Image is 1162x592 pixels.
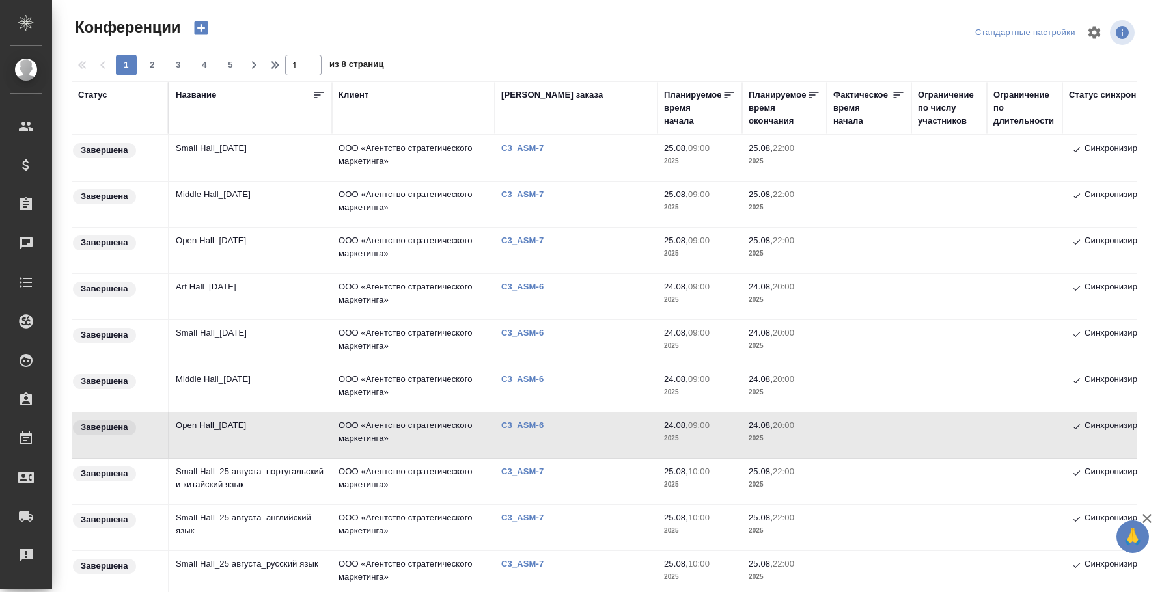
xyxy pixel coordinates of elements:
p: Завершена [81,190,128,203]
p: 2025 [749,386,820,399]
a: C3_ASM-7 [501,466,553,476]
p: 2025 [664,155,736,168]
p: C3_ASM-6 [501,374,553,384]
p: 09:00 [688,282,710,291]
td: ООО «Агентство стратегического маркетинга» [332,505,495,550]
p: Завершена [81,559,128,572]
p: 2025 [749,293,820,306]
p: 24.08, [664,328,688,338]
p: 24.08, [749,374,773,384]
td: Open Hall_[DATE] [169,228,332,273]
span: 5 [220,59,241,72]
button: 5 [220,55,241,75]
p: 25.08, [664,559,688,569]
p: 09:00 [688,328,710,338]
span: Конференции [72,17,180,38]
p: Завершена [81,329,128,342]
button: 🙏 [1116,520,1149,553]
p: Завершена [81,513,128,526]
p: 24.08, [664,282,688,291]
p: Синхронизировано [1085,234,1161,250]
p: 22:00 [773,513,794,522]
a: C3_ASM-6 [501,328,553,338]
div: [PERSON_NAME] заказа [501,88,603,101]
div: Ограничение по длительности [993,88,1056,128]
p: 2025 [664,247,736,260]
p: 25.08, [749,466,773,476]
span: 3 [168,59,189,72]
p: 25.08, [749,235,773,245]
p: 20:00 [773,374,794,384]
p: 09:00 [688,420,710,430]
p: Синхронизировано [1085,373,1161,388]
td: ООО «Агентство стратегического маркетинга» [332,182,495,227]
p: Синхронизировано [1085,465,1161,481]
a: C3_ASM-7 [501,143,553,153]
td: ООО «Агентство стратегического маркетинга» [332,228,495,273]
p: Синхронизировано [1085,419,1161,435]
p: Завершена [81,144,128,157]
td: Small Hall_[DATE] [169,135,332,181]
button: 4 [194,55,215,75]
p: C3_ASM-7 [501,559,553,569]
p: 2025 [664,432,736,445]
p: Завершена [81,467,128,480]
p: 20:00 [773,282,794,291]
a: C3_ASM-6 [501,282,553,291]
p: 09:00 [688,374,710,384]
p: C3_ASM-6 [501,420,553,430]
p: 2025 [749,571,820,584]
td: Small Hall_[DATE] [169,320,332,366]
p: 2025 [664,524,736,537]
div: split button [972,23,1079,43]
td: Middle Hall_[DATE] [169,182,332,227]
div: Планируемое время начала [664,88,723,128]
p: 10:00 [688,559,710,569]
div: Ограничение по числу участников [918,88,980,128]
p: Синхронизировано [1085,558,1161,573]
p: 2025 [749,340,820,353]
td: ООО «Агентство стратегического маркетинга» [332,274,495,319]
p: 2025 [664,340,736,353]
p: Синхронизировано [1085,280,1161,296]
div: Клиент [339,88,368,101]
p: 2025 [664,478,736,491]
p: 2025 [749,201,820,214]
p: C3_ASM-7 [501,513,553,522]
p: Завершена [81,236,128,249]
p: 25.08, [749,189,773,199]
p: 09:00 [688,235,710,245]
p: C3_ASM-7 [501,189,553,199]
p: 22:00 [773,143,794,153]
p: 22:00 [773,189,794,199]
p: 20:00 [773,328,794,338]
td: ООО «Агентство стратегического маркетинга» [332,459,495,504]
td: Art Hall_[DATE] [169,274,332,319]
p: 2025 [749,247,820,260]
p: 2025 [749,155,820,168]
p: Завершена [81,282,128,295]
button: 3 [168,55,189,75]
div: Статус [78,88,107,101]
p: 2025 [749,524,820,537]
span: 🙏 [1122,523,1144,550]
div: Фактическое время начала [833,88,892,128]
td: ООО «Агентство стратегического маркетинга» [332,320,495,366]
p: C3_ASM-7 [501,235,553,245]
p: Завершена [81,375,128,388]
p: 22:00 [773,466,794,476]
p: 25.08, [749,559,773,569]
td: Small Hall_25 августа_португальский и китайский язык [169,459,332,504]
p: 25.08, [664,235,688,245]
div: Планируемое время окончания [749,88,807,128]
p: 2025 [664,571,736,584]
p: 09:00 [688,143,710,153]
p: 20:00 [773,420,794,430]
td: Open Hall_[DATE] [169,412,332,458]
p: 09:00 [688,189,710,199]
span: 4 [194,59,215,72]
p: 25.08, [664,513,688,522]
